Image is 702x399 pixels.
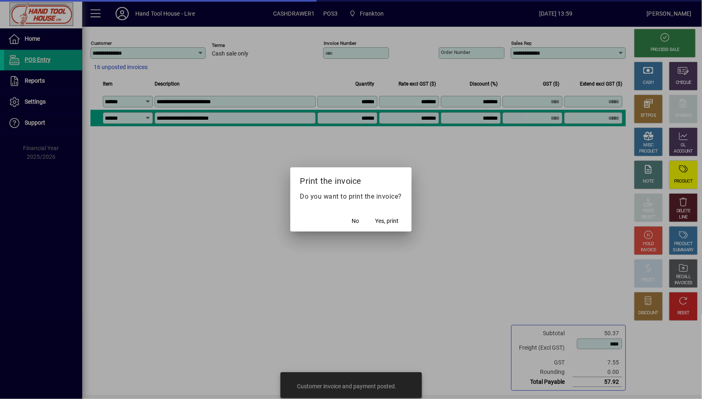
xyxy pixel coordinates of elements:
h2: Print the invoice [290,167,412,191]
button: Yes, print [372,213,402,228]
p: Do you want to print the invoice? [300,192,402,202]
button: No [342,213,368,228]
span: No [352,217,359,225]
span: Yes, print [375,217,398,225]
